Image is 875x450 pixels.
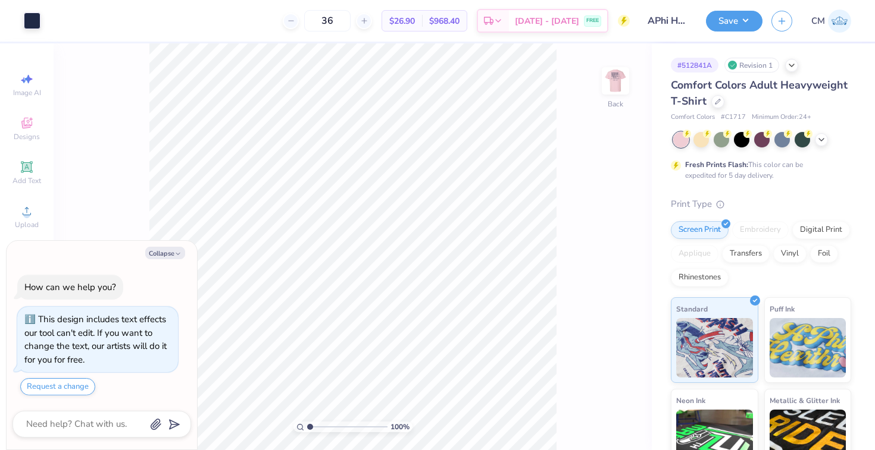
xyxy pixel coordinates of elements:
[770,318,846,377] img: Puff Ink
[12,176,41,185] span: Add Text
[676,303,708,315] span: Standard
[671,78,848,108] span: Comfort Colors Adult Heavyweight T-Shirt
[811,10,851,33] a: CM
[13,88,41,97] span: Image AI
[671,112,715,122] span: Comfort Colors
[724,58,779,73] div: Revision 1
[685,159,832,181] div: This color can be expedited for 5 day delivery.
[20,378,95,395] button: Request a change
[14,132,40,141] span: Designs
[752,112,811,122] span: Minimum Order: 24 +
[671,269,729,287] div: Rhinestones
[671,197,851,211] div: Print Type
[706,11,762,32] button: Save
[828,10,851,33] img: Chloe Murlin
[145,247,185,259] button: Collapse
[676,318,753,377] img: Standard
[24,281,116,293] div: How can we help you?
[721,112,746,122] span: # C1717
[24,313,167,366] div: This design includes text effects our tool can't edit. If you want to change the text, our artist...
[639,9,697,33] input: Untitled Design
[304,10,351,32] input: – –
[811,14,825,28] span: CM
[389,15,415,27] span: $26.90
[685,160,748,169] strong: Fresh Prints Flash:
[515,15,579,27] span: [DATE] - [DATE]
[671,245,718,263] div: Applique
[722,245,770,263] div: Transfers
[671,221,729,239] div: Screen Print
[770,394,840,407] span: Metallic & Glitter Ink
[676,394,705,407] span: Neon Ink
[608,99,623,109] div: Back
[15,220,39,229] span: Upload
[773,245,807,263] div: Vinyl
[732,221,789,239] div: Embroidery
[792,221,850,239] div: Digital Print
[770,303,795,315] span: Puff Ink
[586,17,599,25] span: FREE
[390,421,410,432] span: 100 %
[604,69,627,93] img: Back
[671,58,718,73] div: # 512841A
[810,245,838,263] div: Foil
[429,15,460,27] span: $968.40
